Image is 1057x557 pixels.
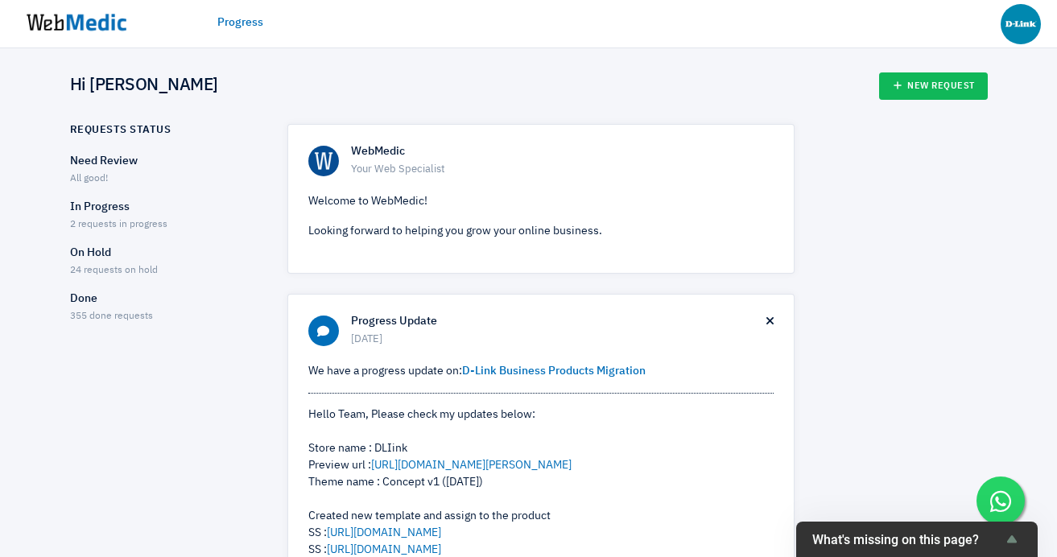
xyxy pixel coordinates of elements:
[351,332,766,348] span: [DATE]
[879,72,988,100] a: New Request
[308,223,774,240] p: Looking forward to helping you grow your online business.
[70,174,108,184] span: All good!
[371,460,572,471] a: [URL][DOMAIN_NAME][PERSON_NAME]
[812,532,1002,547] span: What's missing on this page?
[327,544,441,555] a: [URL][DOMAIN_NAME]
[70,153,259,170] p: Need Review
[70,76,218,97] h4: Hi [PERSON_NAME]
[351,162,774,178] span: Your Web Specialist
[70,266,158,275] span: 24 requests on hold
[70,312,153,321] span: 355 done requests
[70,220,167,229] span: 2 requests in progress
[308,193,774,210] p: Welcome to WebMedic!
[351,145,774,159] h6: WebMedic
[70,291,259,307] p: Done
[217,14,263,31] a: Progress
[812,530,1022,549] button: Show survey - What's missing on this page?
[308,363,774,380] p: We have a progress update on:
[70,124,171,137] h6: Requests Status
[70,245,259,262] p: On Hold
[70,199,259,216] p: In Progress
[351,315,766,329] h6: Progress Update
[327,527,441,538] a: [URL][DOMAIN_NAME]
[462,365,646,377] a: D-Link Business Products Migration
